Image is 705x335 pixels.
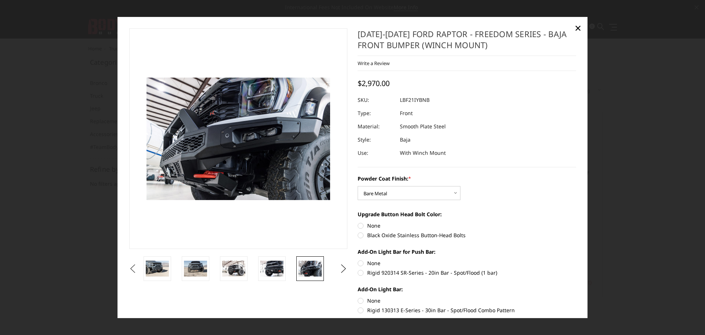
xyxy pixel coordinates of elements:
button: Next [338,263,349,274]
label: Rigid 920314 SR-Series - 20in Bar - Spot/Flood (1 bar) [358,269,576,277]
label: Powder Coat Finish: [358,175,576,182]
a: Write a Review [358,60,390,67]
label: Rigid 130313 E-Series - 30in Bar - Spot/Flood Combo Pattern [358,306,576,314]
button: Previous [127,263,138,274]
label: Add-On Light Bar for Push Bar: [358,248,576,256]
img: 2021-2025 Ford Raptor - Freedom Series - Baja Front Bumper (winch mount) [222,261,245,277]
a: Close [572,22,584,34]
dt: Style: [358,133,394,146]
img: 2021-2025 Ford Raptor - Freedom Series - Baja Front Bumper (winch mount) [299,261,322,277]
dt: Use: [358,146,394,160]
dt: Material: [358,120,394,133]
dd: With Winch Mount [400,146,446,160]
label: Upgrade Button Head Bolt Color: [358,210,576,218]
h1: [DATE]-[DATE] Ford Raptor - Freedom Series - Baja Front Bumper (winch mount) [358,28,576,56]
img: 2021-2025 Ford Raptor - Freedom Series - Baja Front Bumper (winch mount) [184,261,207,277]
dt: Type: [358,107,394,120]
label: Black Oxide Stainless Button-Head Bolts [358,231,576,239]
label: None [358,259,576,267]
dd: Baja [400,133,411,146]
span: × [575,20,581,36]
iframe: Chat Widget [668,300,705,335]
label: Add-On Light Bar: [358,285,576,293]
a: 2021-2025 Ford Raptor - Freedom Series - Baja Front Bumper (winch mount) [129,28,348,249]
dt: SKU: [358,93,394,107]
dd: Smooth Plate Steel [400,120,446,133]
span: $2,970.00 [358,78,390,88]
dd: LBF21IYBNB [400,93,430,107]
label: None [358,222,576,229]
img: 2021-2025 Ford Raptor - Freedom Series - Baja Front Bumper (winch mount) [146,261,169,277]
dd: Front [400,107,413,120]
img: 2021-2025 Ford Raptor - Freedom Series - Baja Front Bumper (winch mount) [260,261,283,277]
label: None [358,297,576,304]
